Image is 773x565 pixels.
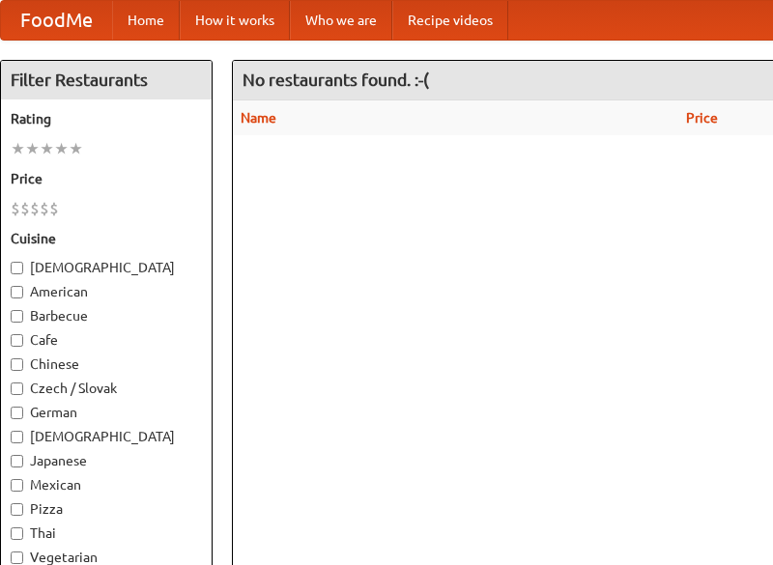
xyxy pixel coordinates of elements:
input: Mexican [11,479,23,492]
input: Vegetarian [11,551,23,564]
input: German [11,407,23,419]
label: Czech / Slovak [11,379,202,398]
label: Chinese [11,354,202,374]
input: American [11,286,23,298]
input: Pizza [11,503,23,516]
label: [DEMOGRAPHIC_DATA] [11,258,202,277]
li: ★ [69,138,83,159]
label: German [11,403,202,422]
input: [DEMOGRAPHIC_DATA] [11,431,23,443]
a: Who we are [290,1,392,40]
label: Japanese [11,451,202,470]
label: Thai [11,523,202,543]
li: ★ [25,138,40,159]
li: ★ [11,138,25,159]
input: Japanese [11,455,23,467]
a: Home [112,1,180,40]
h4: Filter Restaurants [1,61,212,99]
li: $ [40,198,49,219]
a: Price [686,110,718,126]
input: Thai [11,527,23,540]
label: Mexican [11,475,202,494]
h5: Rating [11,109,202,128]
label: [DEMOGRAPHIC_DATA] [11,427,202,446]
input: Cafe [11,334,23,347]
a: Name [241,110,276,126]
a: FoodMe [1,1,112,40]
input: [DEMOGRAPHIC_DATA] [11,262,23,274]
label: Barbecue [11,306,202,325]
li: $ [49,198,59,219]
label: Cafe [11,330,202,350]
li: $ [11,198,20,219]
a: Recipe videos [392,1,508,40]
input: Czech / Slovak [11,382,23,395]
ng-pluralize: No restaurants found. :-( [243,71,429,89]
input: Chinese [11,358,23,371]
li: $ [20,198,30,219]
li: ★ [54,138,69,159]
h5: Cuisine [11,229,202,248]
h5: Price [11,169,202,188]
label: American [11,282,202,301]
a: How it works [180,1,290,40]
li: $ [30,198,40,219]
label: Pizza [11,499,202,519]
li: ★ [40,138,54,159]
input: Barbecue [11,310,23,323]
